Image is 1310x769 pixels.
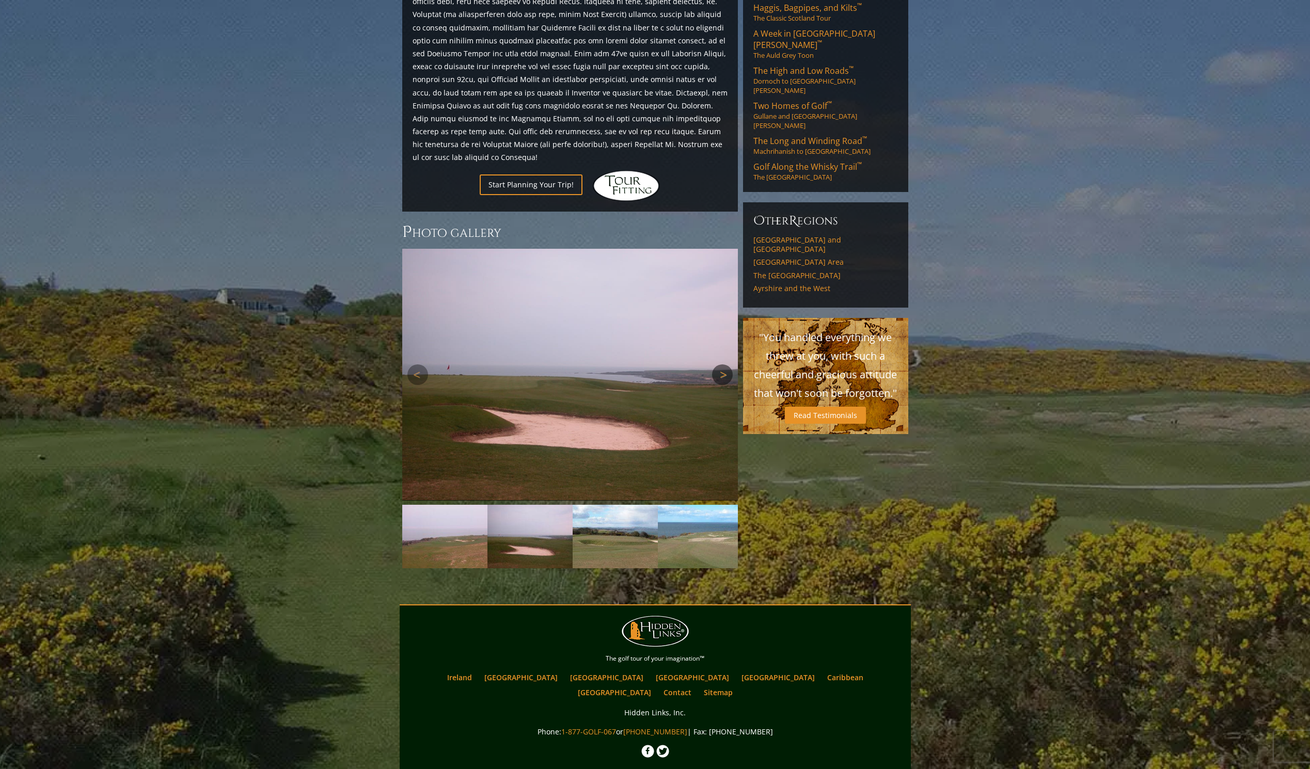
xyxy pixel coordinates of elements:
[402,725,908,738] p: Phone: or | Fax: [PHONE_NUMBER]
[753,135,898,156] a: The Long and Winding Road™Machrihanish to [GEOGRAPHIC_DATA]
[593,170,660,201] img: Hidden Links
[817,38,822,47] sup: ™
[857,160,862,169] sup: ™
[402,222,738,243] h3: Photo Gallery
[658,685,697,700] a: Contact
[656,745,669,758] img: Twitter
[753,28,875,51] span: A Week in [GEOGRAPHIC_DATA][PERSON_NAME]
[753,213,898,229] h6: ther egions
[753,213,765,229] span: O
[565,670,649,685] a: [GEOGRAPHIC_DATA]
[862,134,867,143] sup: ™
[651,670,734,685] a: [GEOGRAPHIC_DATA]
[753,328,898,403] p: "You handled everything we threw at you, with such a cheerful and gracious attitude that won't so...
[753,161,898,182] a: Golf Along the Whisky Trail™The [GEOGRAPHIC_DATA]
[753,65,854,76] span: The High and Low Roads
[849,64,854,73] sup: ™
[712,364,733,385] a: Next
[753,235,898,253] a: [GEOGRAPHIC_DATA] and [GEOGRAPHIC_DATA]
[753,2,862,13] span: Haggis, Bagpipes, and Kilts
[407,364,428,385] a: Previous
[402,653,908,664] p: The golf tour of your imagination™
[480,174,582,195] a: Start Planning Your Trip!
[753,2,898,23] a: Haggis, Bagpipes, and Kilts™The Classic Scotland Tour
[573,685,656,700] a: [GEOGRAPHIC_DATA]
[753,65,898,95] a: The High and Low Roads™Dornoch to [GEOGRAPHIC_DATA][PERSON_NAME]
[641,745,654,758] img: Facebook
[736,670,820,685] a: [GEOGRAPHIC_DATA]
[822,670,869,685] a: Caribbean
[561,727,616,736] a: 1-877-GOLF-067
[753,161,862,172] span: Golf Along the Whisky Trail
[479,670,563,685] a: [GEOGRAPHIC_DATA]
[789,213,797,229] span: R
[753,135,867,147] span: The Long and Winding Road
[402,706,908,719] p: Hidden Links, Inc.
[753,100,898,130] a: Two Homes of Golf™Gullane and [GEOGRAPHIC_DATA][PERSON_NAME]
[857,1,862,10] sup: ™
[623,727,687,736] a: [PHONE_NUMBER]
[753,100,832,111] span: Two Homes of Golf
[785,407,866,424] a: Read Testimonials
[442,670,477,685] a: Ireland
[699,685,738,700] a: Sitemap
[753,271,898,280] a: The [GEOGRAPHIC_DATA]
[753,284,898,293] a: Ayrshire and the West
[827,99,832,108] sup: ™
[753,28,898,60] a: A Week in [GEOGRAPHIC_DATA][PERSON_NAME]™The Auld Grey Toon
[753,258,898,267] a: [GEOGRAPHIC_DATA] Area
